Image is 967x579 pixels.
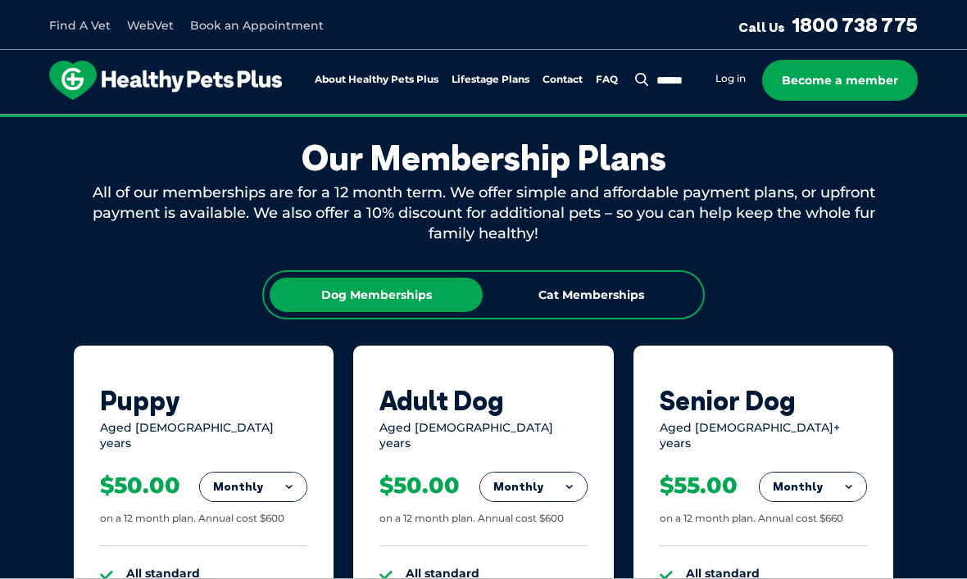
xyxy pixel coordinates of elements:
div: on a 12 month plan. Annual cost $600 [379,512,564,526]
button: Search [632,71,652,88]
div: Cat Memberships [484,278,697,312]
a: About Healthy Pets Plus [315,75,438,85]
div: Our Membership Plans [74,138,893,179]
button: Monthly [480,473,587,502]
span: Proactive, preventative wellness program designed to keep your pet healthier and happier for longer [178,115,790,129]
div: on a 12 month plan. Annual cost $600 [100,512,284,526]
a: WebVet [127,18,174,33]
a: Lifestage Plans [452,75,529,85]
a: Become a member [762,60,918,101]
a: Call Us1800 738 775 [738,12,918,37]
div: $50.00 [379,472,460,500]
div: $55.00 [660,472,738,500]
div: Aged [DEMOGRAPHIC_DATA] years [379,420,587,452]
div: Dog Memberships [270,278,483,312]
div: $50.00 [100,472,180,500]
a: Log in [715,72,746,85]
a: Book an Appointment [190,18,324,33]
div: Senior Dog [660,385,867,416]
div: on a 12 month plan. Annual cost $660 [660,512,843,526]
button: Monthly [200,473,306,502]
a: FAQ [596,75,618,85]
img: hpp-logo [49,61,282,100]
div: Aged [DEMOGRAPHIC_DATA]+ years [660,420,867,452]
div: All of our memberships are for a 12 month term. We offer simple and affordable payment plans, or ... [74,183,893,245]
div: Adult Dog [379,385,587,416]
button: Monthly [760,473,866,502]
span: Call Us [738,19,785,35]
div: Puppy [100,385,307,416]
div: Aged [DEMOGRAPHIC_DATA] years [100,420,307,452]
a: Contact [543,75,583,85]
a: Find A Vet [49,18,111,33]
